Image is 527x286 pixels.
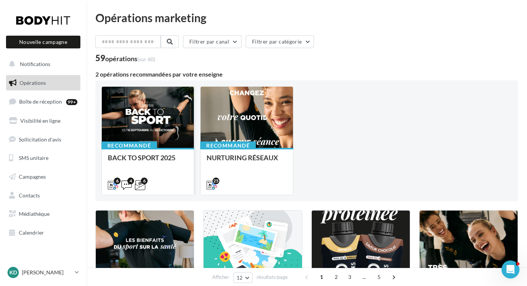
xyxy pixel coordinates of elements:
a: Visibilité en ligne [5,113,82,129]
iframe: Intercom live chat [501,260,519,278]
button: Filtrer par catégorie [246,35,314,48]
span: Afficher [212,274,229,281]
div: 25 [213,178,219,184]
div: Opérations marketing [95,12,518,23]
span: SMS unitaire [19,155,48,161]
span: Campagnes [19,173,46,180]
a: Boîte de réception99+ [5,93,82,110]
p: [PERSON_NAME] [22,269,72,276]
a: Opérations [5,75,82,91]
button: 12 [233,272,252,283]
span: 3 [344,271,356,283]
div: BACK TO SPORT 2025 [108,154,188,169]
a: SMS unitaire [5,150,82,166]
span: Boîte de réception [19,98,62,105]
span: Visibilité en ligne [20,117,60,124]
span: KD [9,269,17,276]
span: 12 [237,275,243,281]
button: Notifications [5,56,79,72]
div: 6 [141,178,148,184]
a: Médiathèque [5,206,82,222]
div: 4 [127,178,134,184]
span: Opérations [20,80,46,86]
a: Campagnes [5,169,82,185]
a: KD [PERSON_NAME] [6,265,80,280]
button: Nouvelle campagne [6,36,80,48]
span: Sollicitation d'avis [19,136,61,142]
div: 99+ [66,99,77,105]
div: 6 [114,178,121,184]
span: 1 [316,271,328,283]
span: Contacts [19,192,40,199]
button: Filtrer par canal [183,35,242,48]
span: 5 [373,271,385,283]
span: (sur 60) [137,56,155,62]
div: opérations [105,55,155,62]
span: 2 [330,271,342,283]
a: Calendrier [5,225,82,241]
span: Calendrier [19,229,44,236]
div: 2 opérations recommandées par votre enseigne [95,71,518,77]
a: Sollicitation d'avis [5,132,82,148]
a: Contacts [5,188,82,203]
span: ... [358,271,370,283]
span: Notifications [20,61,50,67]
div: Recommandé [101,141,157,150]
div: 59 [95,54,155,62]
span: Médiathèque [19,211,50,217]
div: Recommandé [200,141,256,150]
span: résultats/page [257,274,288,281]
div: NURTURING RÉSEAUX [207,154,287,169]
